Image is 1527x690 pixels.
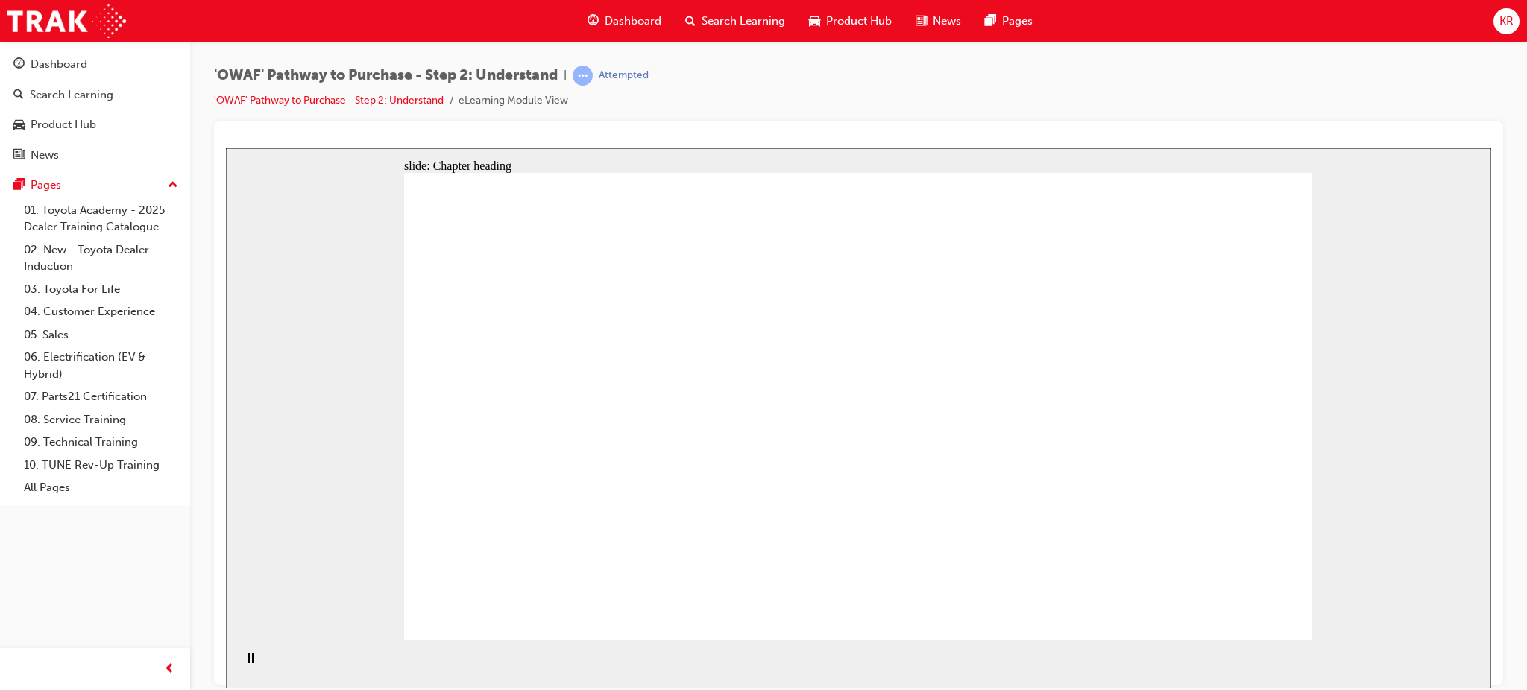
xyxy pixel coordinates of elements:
span: search-icon [685,12,696,31]
a: Product Hub [6,111,184,139]
a: 02. New - Toyota Dealer Induction [18,238,184,278]
button: DashboardSearch LearningProduct HubNews [6,48,184,171]
div: Search Learning [30,86,113,104]
a: Search Learning [6,81,184,109]
div: Pages [31,177,61,194]
span: up-icon [168,176,178,195]
a: All Pages [18,476,184,499]
span: Pages [1002,13,1033,30]
button: Pages [6,171,184,199]
a: 03. Toyota For Life [18,278,184,301]
span: news-icon [13,149,25,162]
div: News [31,147,59,164]
a: 06. Electrification (EV & Hybrid) [18,346,184,385]
span: | [564,67,567,84]
span: guage-icon [588,12,599,31]
span: pages-icon [985,12,996,31]
img: Trak [7,4,126,38]
button: KR [1493,8,1520,34]
a: pages-iconPages [973,6,1045,37]
a: 10. TUNE Rev-Up Training [18,454,184,477]
div: playback controls [7,492,33,540]
a: 08. Service Training [18,408,184,431]
span: guage-icon [13,58,25,72]
div: Product Hub [31,116,96,133]
span: car-icon [13,118,25,132]
a: guage-iconDashboard [576,6,673,37]
span: News [933,13,961,30]
span: car-icon [809,12,820,31]
span: Search Learning [702,13,785,30]
span: learningRecordVerb_ATTEMPT-icon [573,66,593,86]
span: Dashboard [605,13,661,30]
div: Dashboard [31,56,87,73]
button: Pause (Ctrl+Alt+P) [7,504,33,529]
span: KR [1499,13,1514,30]
a: 'OWAF' Pathway to Purchase - Step 2: Understand [214,94,444,107]
span: Product Hub [826,13,892,30]
li: eLearning Module View [459,92,568,110]
a: 01. Toyota Academy - 2025 Dealer Training Catalogue [18,199,184,238]
a: 05. Sales [18,323,184,346]
a: 07. Parts21 Certification [18,385,184,408]
a: 09. Technical Training [18,431,184,454]
a: 04. Customer Experience [18,300,184,323]
span: prev-icon [164,660,175,679]
span: news-icon [916,12,927,31]
a: car-iconProduct Hub [797,6,904,37]
a: News [6,142,184,169]
a: Dashboard [6,51,184,78]
a: search-iconSearch Learning [673,6,797,37]
div: Attempted [599,69,649,83]
a: news-iconNews [904,6,973,37]
span: pages-icon [13,179,25,192]
span: search-icon [13,89,24,102]
span: 'OWAF' Pathway to Purchase - Step 2: Understand [214,67,558,84]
